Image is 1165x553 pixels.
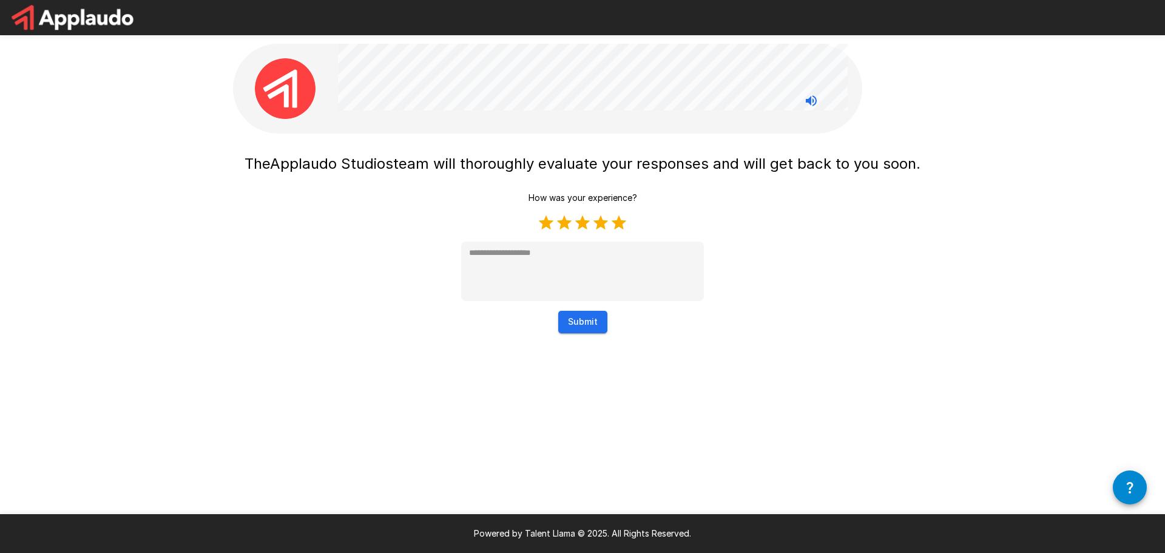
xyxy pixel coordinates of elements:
[393,155,920,172] span: team will thoroughly evaluate your responses and will get back to you soon.
[15,528,1150,540] p: Powered by Talent Llama © 2025. All Rights Reserved.
[558,311,607,333] button: Submit
[255,58,316,119] img: applaudo_avatar.png
[799,89,823,113] button: Stop reading questions aloud
[270,155,393,172] span: Applaudo Studios
[245,155,270,172] span: The
[528,192,637,204] p: How was your experience?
